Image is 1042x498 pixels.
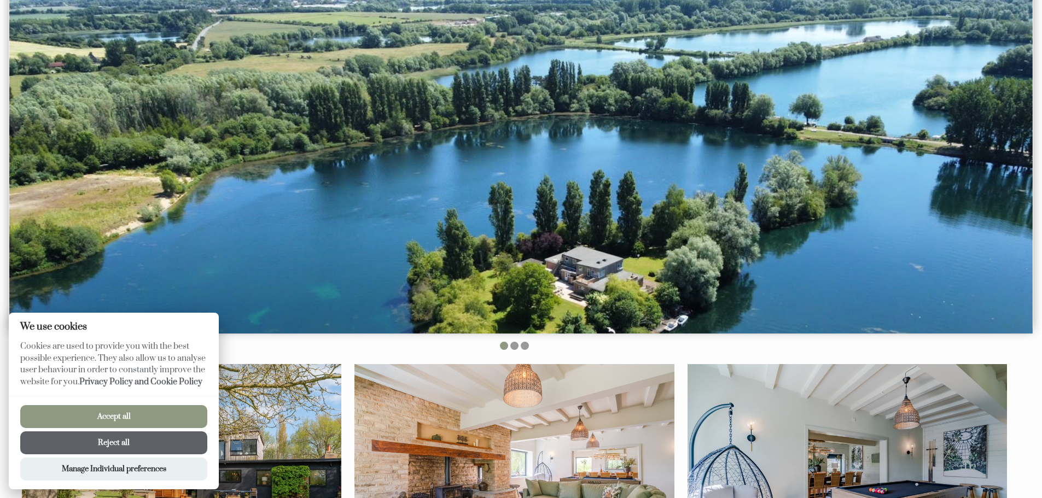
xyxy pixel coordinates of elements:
[9,321,219,332] h2: We use cookies
[79,377,202,387] a: Privacy Policy and Cookie Policy
[20,458,207,481] button: Manage Individual preferences
[20,431,207,454] button: Reject all
[9,341,219,396] p: Cookies are used to provide you with the best possible experience. They also allow us to analyse ...
[20,405,207,428] button: Accept all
